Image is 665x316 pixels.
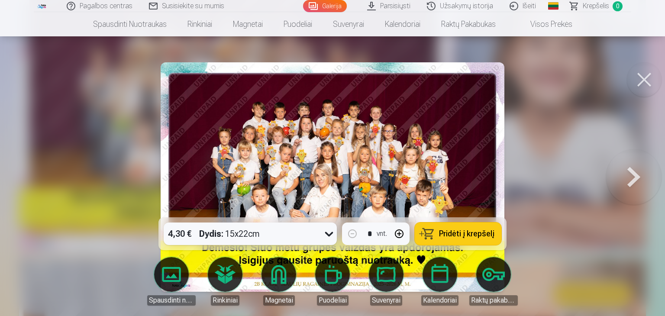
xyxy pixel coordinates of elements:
[431,12,506,36] a: Raktų pakabukas
[199,228,223,240] strong: Dydis :
[374,12,431,36] a: Kalendoriai
[370,295,402,306] div: Suvenyrai
[317,295,349,306] div: Puodeliai
[263,295,295,306] div: Magnetai
[211,295,239,306] div: Rinkiniai
[223,12,273,36] a: Magnetai
[201,257,249,306] a: Rinkiniai
[255,257,303,306] a: Magnetai
[273,12,323,36] a: Puodeliai
[308,257,357,306] a: Puodeliai
[421,295,458,306] div: Kalendoriai
[323,12,374,36] a: Suvenyrai
[147,295,196,306] div: Spausdinti nuotraukas
[147,257,196,306] a: Spausdinti nuotraukas
[199,222,260,245] div: 15x22cm
[439,230,494,238] span: Pridėti į krepšelį
[377,229,387,239] div: vnt.
[506,12,583,36] a: Visos prekės
[83,12,177,36] a: Spausdinti nuotraukas
[164,222,196,245] div: 4,30 €
[362,257,410,306] a: Suvenyrai
[469,295,518,306] div: Raktų pakabukas
[177,12,223,36] a: Rinkiniai
[416,257,464,306] a: Kalendoriai
[583,1,609,11] span: Krepšelis
[469,257,518,306] a: Raktų pakabukas
[415,222,501,245] button: Pridėti į krepšelį
[37,3,47,9] img: /fa2
[613,1,623,11] span: 0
